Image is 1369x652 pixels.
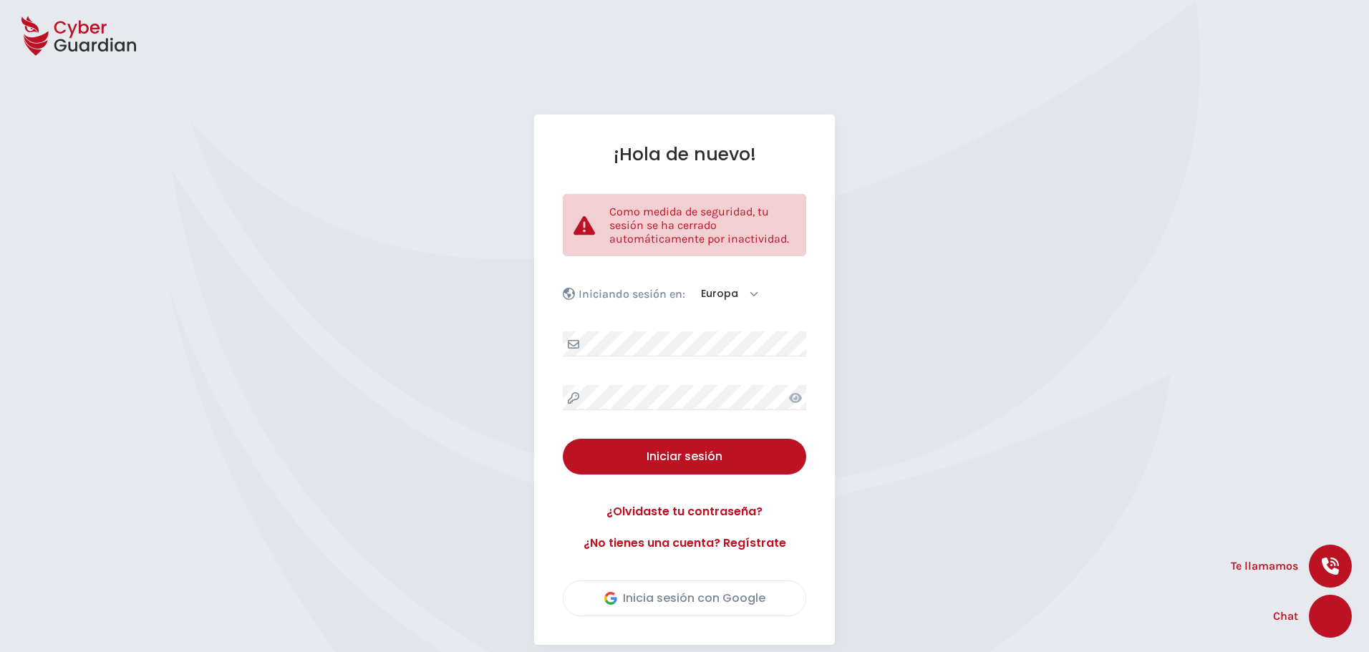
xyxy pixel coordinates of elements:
[1309,595,1355,638] iframe: chat widget
[604,590,765,607] div: Inicia sesión con Google
[609,205,795,245] p: Como medida de seguridad, tu sesión se ha cerrado automáticamente por inactividad.
[1309,545,1352,588] button: call us button
[563,439,806,475] button: Iniciar sesión
[563,143,806,165] h1: ¡Hola de nuevo!
[1273,608,1298,625] span: Chat
[563,580,806,616] button: Inicia sesión con Google
[1231,558,1298,575] span: Te llamamos
[579,287,685,301] p: Iniciando sesión en:
[563,503,806,520] a: ¿Olvidaste tu contraseña?
[563,535,806,552] a: ¿No tienes una cuenta? Regístrate
[574,448,795,465] div: Iniciar sesión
